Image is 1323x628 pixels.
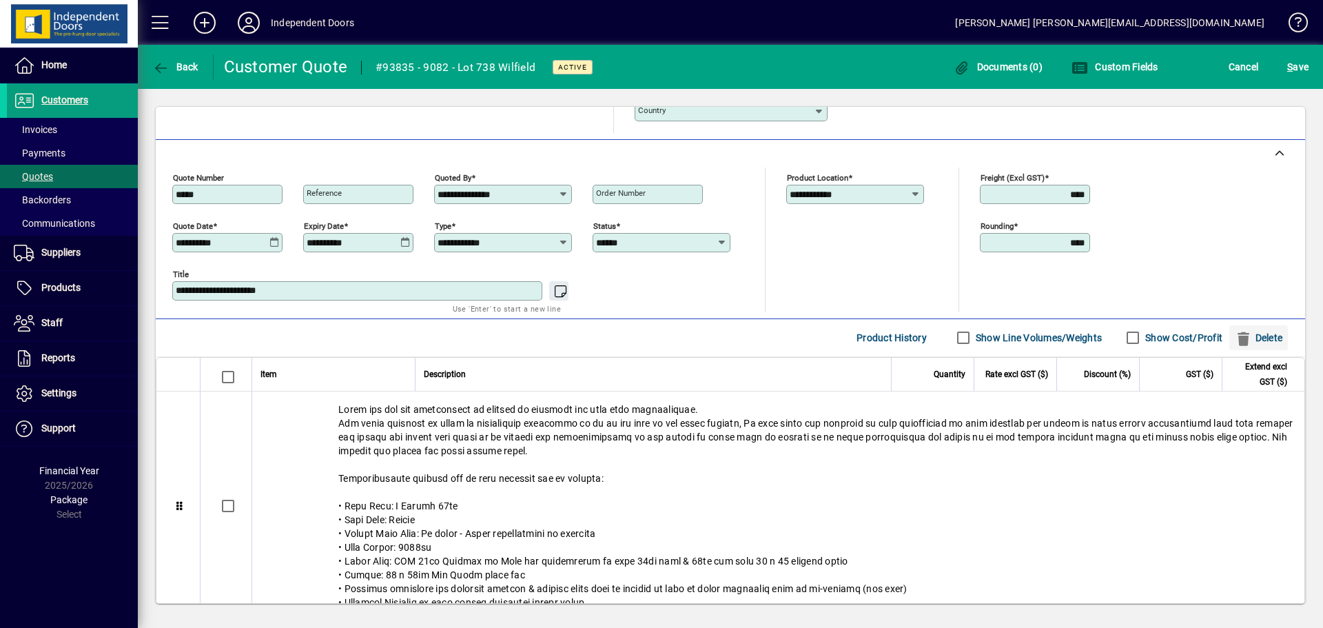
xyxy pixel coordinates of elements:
[593,221,616,230] mat-label: Status
[1231,359,1287,389] span: Extend excl GST ($)
[41,423,76,434] span: Support
[1287,61,1293,72] span: S
[1186,367,1213,382] span: GST ($)
[260,367,277,382] span: Item
[14,171,53,182] span: Quotes
[1084,367,1131,382] span: Discount (%)
[173,221,213,230] mat-label: Quote date
[41,282,81,293] span: Products
[7,188,138,212] a: Backorders
[1287,56,1309,78] span: ave
[973,331,1102,345] label: Show Line Volumes/Weights
[7,165,138,188] a: Quotes
[224,56,348,78] div: Customer Quote
[7,306,138,341] a: Staff
[7,141,138,165] a: Payments
[985,367,1048,382] span: Rate excl GST ($)
[1229,325,1295,350] app-page-header-button: Delete selection
[39,465,99,476] span: Financial Year
[183,10,227,35] button: Add
[981,221,1014,230] mat-label: Rounding
[1068,54,1162,79] button: Custom Fields
[376,57,535,79] div: #93835 - 9082 - Lot 738 Wilfield
[7,212,138,235] a: Communications
[41,317,63,328] span: Staff
[138,54,214,79] app-page-header-button: Back
[227,10,271,35] button: Profile
[1142,331,1222,345] label: Show Cost/Profit
[787,172,848,182] mat-label: Product location
[271,12,354,34] div: Independent Doors
[14,148,65,159] span: Payments
[304,221,344,230] mat-label: Expiry date
[1278,3,1306,48] a: Knowledge Base
[950,54,1046,79] button: Documents (0)
[173,172,224,182] mat-label: Quote number
[149,54,202,79] button: Back
[7,271,138,305] a: Products
[851,325,932,350] button: Product History
[41,352,75,363] span: Reports
[435,172,471,182] mat-label: Quoted by
[7,48,138,83] a: Home
[41,94,88,105] span: Customers
[152,61,198,72] span: Back
[558,63,587,72] span: Active
[41,59,67,70] span: Home
[50,494,88,505] span: Package
[307,188,342,198] mat-label: Reference
[1229,56,1259,78] span: Cancel
[435,221,451,230] mat-label: Type
[1284,54,1312,79] button: Save
[14,124,57,135] span: Invoices
[981,172,1045,182] mat-label: Freight (excl GST)
[14,218,95,229] span: Communications
[1071,61,1158,72] span: Custom Fields
[41,387,76,398] span: Settings
[1235,327,1282,349] span: Delete
[1225,54,1262,79] button: Cancel
[41,247,81,258] span: Suppliers
[7,376,138,411] a: Settings
[252,392,1304,620] div: Lorem ips dol sit ametconsect ad elitsed do eiusmodt inc utla etdo magnaaliquae. Adm venia quisno...
[953,61,1043,72] span: Documents (0)
[7,236,138,270] a: Suppliers
[7,412,138,446] a: Support
[596,188,646,198] mat-label: Order number
[14,194,71,205] span: Backorders
[1229,325,1288,350] button: Delete
[424,367,466,382] span: Description
[173,269,189,278] mat-label: Title
[7,341,138,376] a: Reports
[453,301,561,316] mat-hint: Use 'Enter' to start a new line
[934,367,965,382] span: Quantity
[955,12,1264,34] div: [PERSON_NAME] [PERSON_NAME][EMAIL_ADDRESS][DOMAIN_NAME]
[638,105,666,115] mat-label: Country
[7,118,138,141] a: Invoices
[857,327,927,349] span: Product History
